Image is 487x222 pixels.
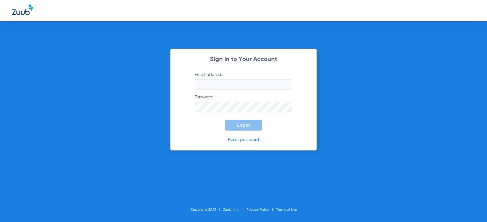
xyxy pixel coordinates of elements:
[195,94,292,112] label: Password
[190,207,223,213] li: Copyright 2025
[195,102,292,112] input: Password
[247,208,269,212] a: Privacy Policy
[195,72,292,90] label: Email address
[223,207,247,213] li: Zuub, Inc.
[12,5,33,15] img: Zuub Logo
[237,123,250,128] span: Log In
[186,56,301,63] h2: Sign In to Your Account
[225,120,262,131] button: Log In
[276,208,297,212] a: Terms of Use
[195,79,292,90] input: Email address
[228,138,259,142] a: Reset password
